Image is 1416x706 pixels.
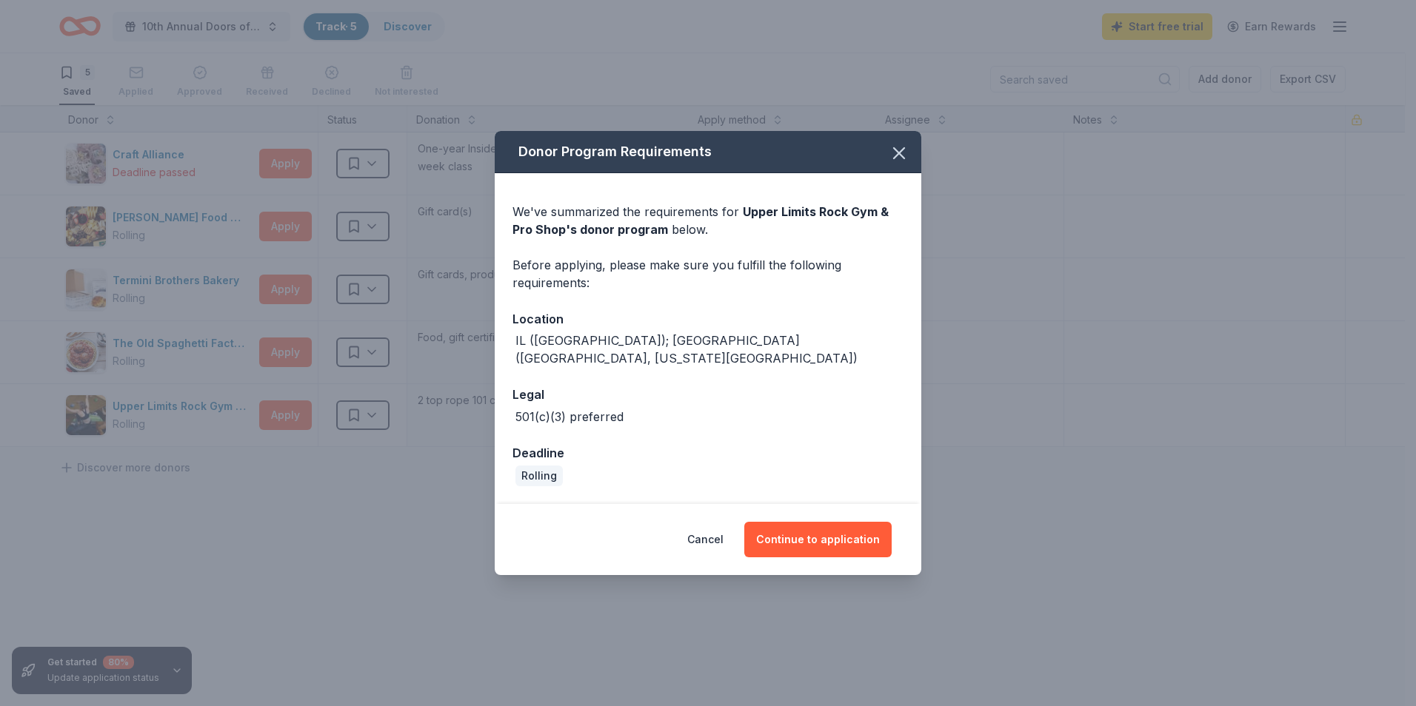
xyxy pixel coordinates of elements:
[512,203,904,238] div: We've summarized the requirements for below.
[495,131,921,173] div: Donor Program Requirements
[512,443,904,463] div: Deadline
[744,522,892,557] button: Continue to application
[515,332,904,367] div: IL ([GEOGRAPHIC_DATA]); [GEOGRAPHIC_DATA] ([GEOGRAPHIC_DATA], [US_STATE][GEOGRAPHIC_DATA])
[687,522,724,557] button: Cancel
[512,309,904,329] div: Location
[512,256,904,292] div: Before applying, please make sure you fulfill the following requirements:
[515,465,563,486] div: Rolling
[512,385,904,404] div: Legal
[515,408,624,426] div: 501(c)(3) preferred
